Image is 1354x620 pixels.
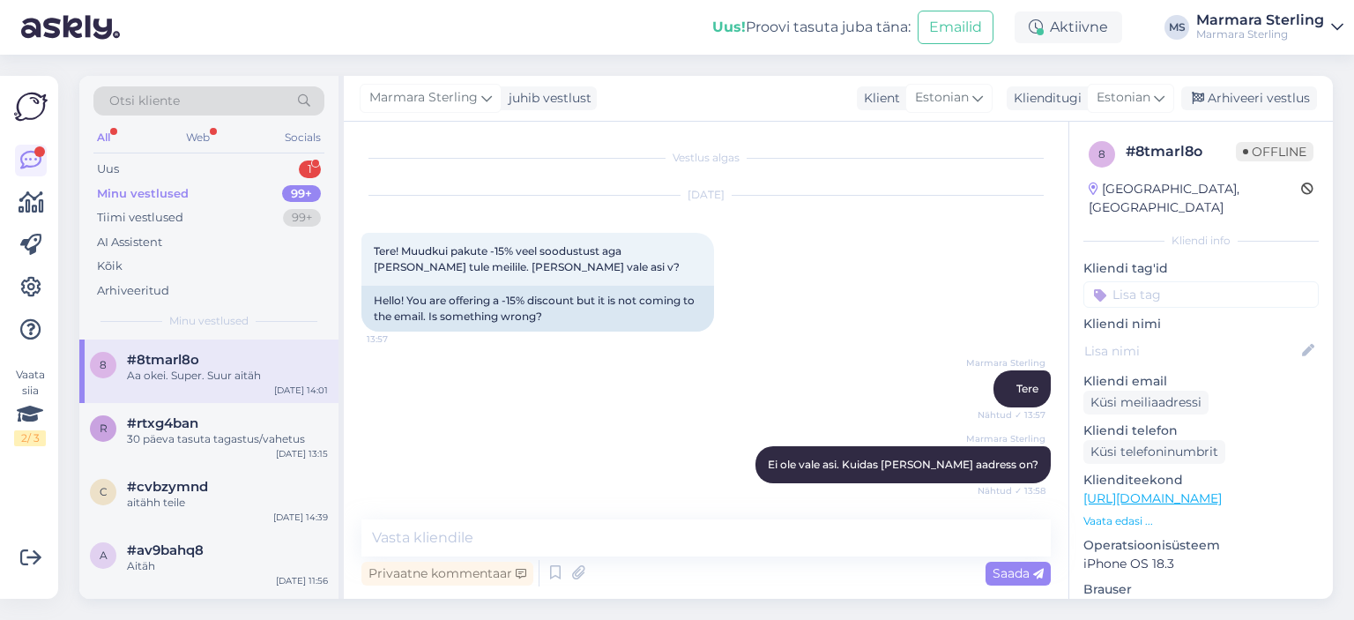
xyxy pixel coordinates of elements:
[127,542,204,558] span: #av9bahq8
[127,352,199,368] span: #8tmarl8o
[299,161,321,178] div: 1
[712,17,911,38] div: Proovi tasuta juba täna:
[1016,382,1038,395] span: Tere
[1083,440,1225,464] div: Küsi telefoninumbrit
[712,19,746,35] b: Uus!
[361,562,533,586] div: Privaatne kommentaar
[1089,180,1301,217] div: [GEOGRAPHIC_DATA], [GEOGRAPHIC_DATA]
[1236,142,1313,161] span: Offline
[127,368,328,384] div: Aa okei. Super. Suur aitäh
[978,484,1045,497] span: Nähtud ✓ 13:58
[276,447,328,460] div: [DATE] 13:15
[127,495,328,511] div: aitähh teile
[367,332,433,346] span: 13:57
[1083,259,1319,278] p: Kliendi tag'id
[1083,422,1319,440] p: Kliendi telefon
[1015,11,1122,43] div: Aktiivne
[1126,141,1236,162] div: # 8tmarl8o
[1097,88,1150,108] span: Estonian
[1083,315,1319,333] p: Kliendi nimi
[993,565,1044,581] span: Saada
[1196,13,1343,41] a: Marmara SterlingMarmara Sterling
[281,126,324,149] div: Socials
[1083,555,1319,573] p: iPhone OS 18.3
[100,422,108,435] span: r
[918,11,993,44] button: Emailid
[768,458,1038,471] span: Ei ole vale asi. Kuidas [PERSON_NAME] aadress on?
[1083,580,1319,599] p: Brauser
[1083,233,1319,249] div: Kliendi info
[14,90,48,123] img: Askly Logo
[14,367,46,446] div: Vaata siia
[97,185,189,203] div: Minu vestlused
[14,430,46,446] div: 2 / 3
[127,415,198,431] span: #rtxg4ban
[1164,15,1189,40] div: MS
[361,286,714,332] div: Hello! You are offering a -15% discount but it is not coming to the email. Is something wrong?
[1083,536,1319,555] p: Operatsioonisüsteem
[1083,490,1222,506] a: [URL][DOMAIN_NAME]
[276,574,328,587] div: [DATE] 11:56
[857,89,900,108] div: Klient
[966,356,1045,370] span: Marmara Sterling
[1083,281,1319,308] input: Lisa tag
[283,209,321,227] div: 99+
[374,244,680,273] span: Tere! Muudkui pakute -15% veel soodustust aga [PERSON_NAME] tule meilile. [PERSON_NAME] vale asi v?
[169,313,249,329] span: Minu vestlused
[1196,27,1324,41] div: Marmara Sterling
[273,511,328,524] div: [DATE] 14:39
[1084,341,1298,361] input: Lisa nimi
[1083,391,1209,415] div: Küsi meiliaadressi
[274,384,328,397] div: [DATE] 14:01
[127,479,208,495] span: #cvbzymnd
[109,92,180,110] span: Otsi kliente
[1083,372,1319,391] p: Kliendi email
[127,558,328,574] div: Aitäh
[1181,86,1317,110] div: Arhiveeri vestlus
[97,258,123,275] div: Kõik
[1196,13,1324,27] div: Marmara Sterling
[502,89,591,108] div: juhib vestlust
[1098,147,1105,161] span: 8
[1083,513,1319,529] p: Vaata edasi ...
[369,88,478,108] span: Marmara Sterling
[100,358,107,371] span: 8
[361,150,1051,166] div: Vestlus algas
[182,126,213,149] div: Web
[966,432,1045,445] span: Marmara Sterling
[127,431,328,447] div: 30 päeva tasuta tagastus/vahetus
[1083,471,1319,489] p: Klienditeekond
[97,282,169,300] div: Arhiveeritud
[97,234,162,251] div: AI Assistent
[100,549,108,562] span: a
[97,209,183,227] div: Tiimi vestlused
[361,187,1051,203] div: [DATE]
[93,126,114,149] div: All
[978,408,1045,422] span: Nähtud ✓ 13:57
[97,161,119,178] div: Uus
[100,485,108,498] span: c
[1007,89,1082,108] div: Klienditugi
[282,185,321,203] div: 99+
[915,88,969,108] span: Estonian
